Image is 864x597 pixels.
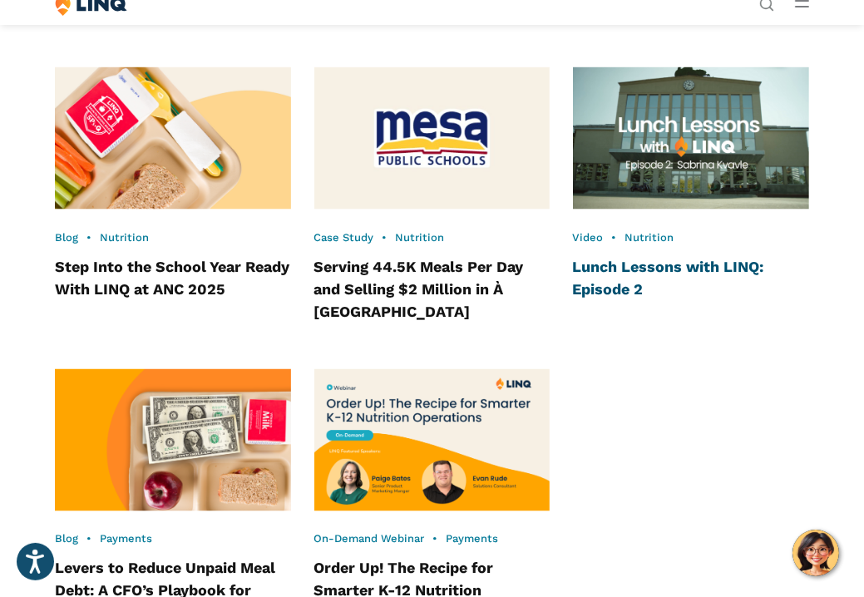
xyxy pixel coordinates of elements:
a: Video [573,231,604,244]
a: Case Study [314,231,374,244]
a: Blog [55,231,78,244]
a: Payments [447,533,499,545]
img: LINQ 5 P's of Back-to-School Success [55,67,291,210]
a: Nutrition [100,231,149,244]
div: • [314,230,550,245]
a: On-Demand Webinar [314,533,425,545]
a: Step Into the School Year Ready With LINQ at ANC 2025 [55,258,289,298]
div: • [314,532,550,547]
button: Hello, have a question? Let’s chat. [792,530,839,576]
a: Blog [55,533,78,545]
a: Lunch Lessons with LINQ: Episode 2 [573,258,764,298]
a: Serving 44.5K Meals Per Day and Selling $2 Million in À [GEOGRAPHIC_DATA] [314,258,524,320]
a: Nutrition [625,231,674,244]
div: • [55,230,291,245]
a: Payments [100,533,152,545]
div: • [55,532,291,547]
div: • [573,230,809,245]
a: Nutrition [396,231,445,244]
